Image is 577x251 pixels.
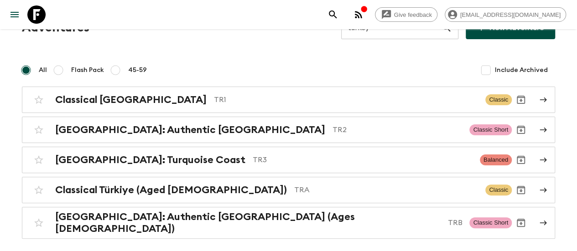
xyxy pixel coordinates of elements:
[495,66,548,75] span: Include Archived
[512,91,530,109] button: Archive
[55,124,325,136] h2: [GEOGRAPHIC_DATA]: Authentic [GEOGRAPHIC_DATA]
[22,87,555,113] a: Classical [GEOGRAPHIC_DATA]TR1ClassicArchive
[55,211,440,235] h2: [GEOGRAPHIC_DATA]: Authentic [GEOGRAPHIC_DATA] (Ages [DEMOGRAPHIC_DATA])
[485,184,512,195] span: Classic
[389,11,437,18] span: Give feedback
[22,147,555,173] a: [GEOGRAPHIC_DATA]: Turquoise CoastTR3BalancedArchive
[128,66,147,75] span: 45-59
[294,184,478,195] p: TRA
[375,7,437,22] a: Give feedback
[55,184,287,196] h2: Classical Türkiye (Aged [DEMOGRAPHIC_DATA])
[480,154,512,165] span: Balanced
[214,94,478,105] p: TR1
[445,7,566,22] div: [EMAIL_ADDRESS][DOMAIN_NAME]
[455,11,566,18] span: [EMAIL_ADDRESS][DOMAIN_NAME]
[22,177,555,203] a: Classical Türkiye (Aged [DEMOGRAPHIC_DATA])TRAClassicArchive
[469,124,512,135] span: Classic Short
[55,154,245,166] h2: [GEOGRAPHIC_DATA]: Turquoise Coast
[324,5,342,24] button: search adventures
[512,214,530,232] button: Archive
[512,151,530,169] button: Archive
[22,207,555,239] a: [GEOGRAPHIC_DATA]: Authentic [GEOGRAPHIC_DATA] (Ages [DEMOGRAPHIC_DATA])TRBClassic ShortArchive
[55,94,207,106] h2: Classical [GEOGRAPHIC_DATA]
[22,117,555,143] a: [GEOGRAPHIC_DATA]: Authentic [GEOGRAPHIC_DATA]TR2Classic ShortArchive
[447,217,462,228] p: TRB
[5,5,24,24] button: menu
[253,154,473,165] p: TR3
[485,94,512,105] span: Classic
[71,66,104,75] span: Flash Pack
[512,181,530,199] button: Archive
[512,121,530,139] button: Archive
[469,217,512,228] span: Classic Short
[39,66,47,75] span: All
[333,124,462,135] p: TR2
